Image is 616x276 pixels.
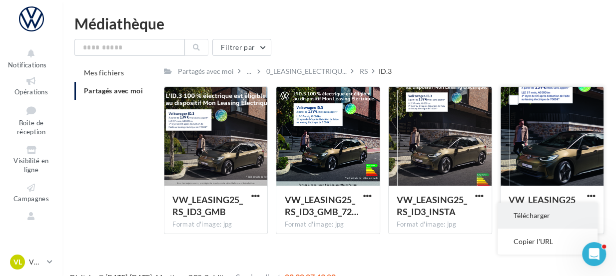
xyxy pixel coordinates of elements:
[84,68,124,77] span: Mes fichiers
[74,16,604,31] div: Médiathèque
[397,220,484,229] div: Format d'image: jpg
[509,194,579,217] span: VW_LEASING25_RS_ID3_STORY
[17,223,45,231] span: Contacts
[14,88,48,96] span: Opérations
[8,209,54,233] a: Contacts
[245,64,253,78] div: ...
[498,203,598,229] button: Télécharger
[284,194,358,217] span: VW_LEASING25_RS_ID3_GMB_720x720px
[360,66,368,76] div: RS
[17,119,45,136] span: Boîte de réception
[8,142,54,176] a: Visibilité en ligne
[13,195,49,203] span: Campagnes
[8,61,46,69] span: Notifications
[8,180,54,205] a: Campagnes
[172,220,259,229] div: Format d'image: jpg
[284,220,371,229] div: Format d'image: jpg
[8,73,54,98] a: Opérations
[13,157,48,174] span: Visibilité en ligne
[8,102,54,138] a: Boîte de réception
[582,242,606,266] iframe: Intercom live chat
[266,66,347,76] span: 0_LEASING_ELECTRIQU...
[379,66,392,76] div: ID.3
[397,194,467,217] span: VW_LEASING25_RS_ID3_INSTA
[178,66,234,76] div: Partagés avec moi
[498,229,598,255] button: Copier l'URL
[172,194,243,217] span: VW_LEASING25_RS_ID3_GMB
[212,39,271,56] button: Filtrer par
[84,86,143,95] span: Partagés avec moi
[29,257,43,267] p: VW LAON
[13,257,22,267] span: VL
[8,253,54,272] a: VL VW LAON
